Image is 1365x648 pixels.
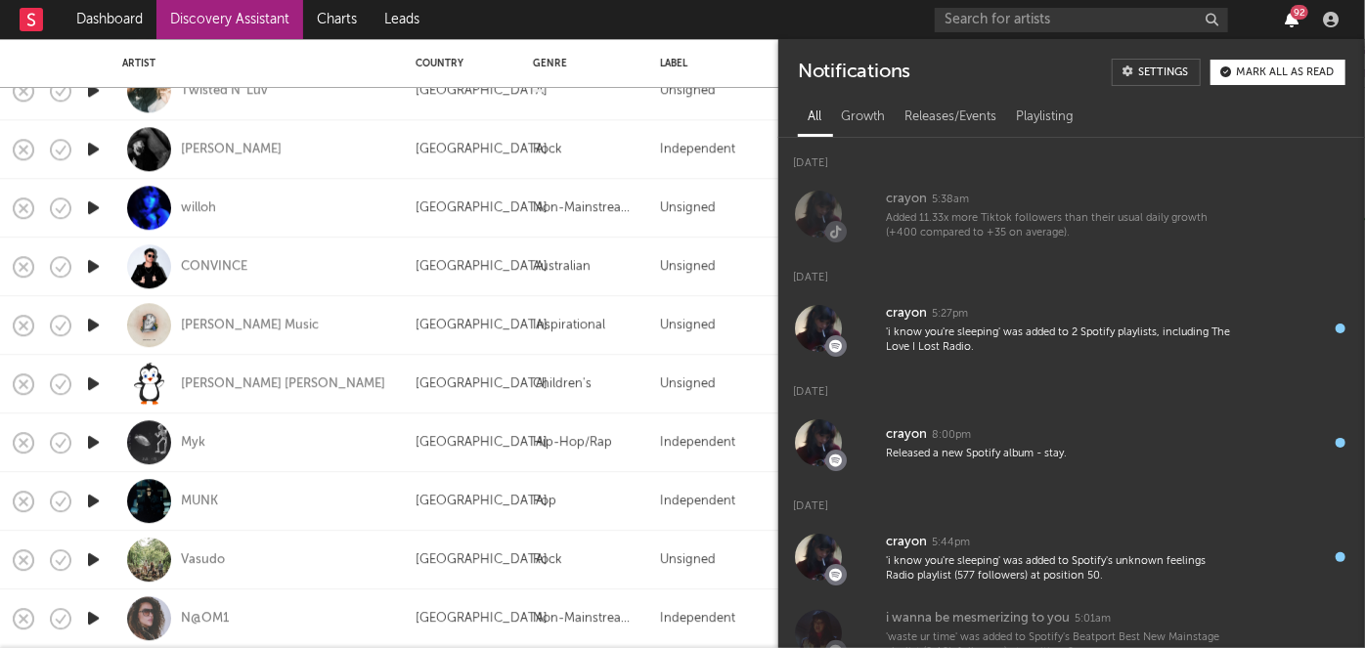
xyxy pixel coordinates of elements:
a: [PERSON_NAME] Music [181,317,319,334]
div: [GEOGRAPHIC_DATA] [416,431,548,454]
a: crayon5:38amAdded 11.33x more Tiktok followers than their usual daily growth (+400 compared to +3... [778,176,1365,252]
div: 92 [1291,5,1308,20]
div: crayon [886,302,927,325]
div: 5:44pm [932,536,970,550]
div: Independent [660,490,735,513]
button: 92 [1285,12,1299,27]
a: CONVINCE [181,258,247,276]
div: [DATE] [778,367,1365,405]
div: [GEOGRAPHIC_DATA] [416,314,548,337]
div: Children's [533,372,592,396]
div: Added 11.33x more Tiktok followers than their usual daily growth (+400 compared to +35 on average). [886,211,1230,241]
div: Non-Mainstream Electronic [533,196,640,220]
div: [GEOGRAPHIC_DATA] [416,138,548,161]
div: Mark all as read [1236,67,1334,78]
div: [GEOGRAPHIC_DATA] [416,607,548,630]
div: [DATE] [778,252,1365,290]
div: Releases/Events [895,101,1006,134]
div: Label [660,58,772,69]
a: crayon8:00pmReleased a new Spotify album - stay. [778,405,1365,481]
div: [DATE] [778,138,1365,176]
div: Settings [1138,67,1188,78]
div: 8:00pm [932,428,971,443]
div: [GEOGRAPHIC_DATA] [416,548,548,572]
div: crayon [886,531,927,554]
div: Independent [660,431,735,454]
div: All [798,101,831,134]
a: Twisted N' Luv [181,82,268,100]
a: [PERSON_NAME] [181,141,282,158]
a: [PERSON_NAME] [PERSON_NAME] [181,375,385,393]
button: Mark all as read [1211,60,1345,85]
div: Unsigned [660,548,716,572]
div: Unsigned [660,314,716,337]
div: [GEOGRAPHIC_DATA] [416,196,548,220]
a: willoh [181,199,216,217]
div: [GEOGRAPHIC_DATA] [416,490,548,513]
a: Myk [181,434,205,452]
div: 'i know you're sleeping' was added to 2 Spotify playlists, including The Love I Lost Radio. [886,325,1230,356]
div: Pop [533,490,556,513]
div: [GEOGRAPHIC_DATA] [416,255,548,279]
div: Unsigned [660,255,716,279]
div: Released a new Spotify album - stay. [886,447,1230,461]
div: i wanna be mesmerizing to you [886,607,1070,630]
div: Independent [660,607,735,630]
a: MUNK [181,493,218,510]
div: crayon [886,423,927,447]
div: Playlisting [1006,101,1083,134]
div: 5:27pm [932,307,968,322]
div: Non-Mainstream Electronic [533,607,640,630]
div: Growth [831,101,895,134]
a: crayon5:27pm'i know you're sleeping' was added to 2 Spotify playlists, including The Love I Lost ... [778,290,1365,367]
div: Inspirational [533,314,605,337]
a: N@OM1 [181,610,229,627]
div: Artist [122,58,386,69]
a: Vasudo [181,551,225,569]
div: [GEOGRAPHIC_DATA] [416,372,548,396]
a: crayon5:44pm'i know you're sleeping' was added to Spotify's unknown feelings Radio playlist (577 ... [778,519,1365,595]
div: Unsigned [660,372,716,396]
div: Notifications [798,59,910,86]
div: Unsigned [660,79,716,103]
div: Rock [533,138,562,161]
div: [GEOGRAPHIC_DATA] [416,79,548,103]
div: 5:01am [1075,612,1111,626]
div: 'i know you're sleeping' was added to Spotify's unknown feelings Radio playlist (577 followers) a... [886,554,1230,584]
div: [DATE] [778,481,1365,519]
div: Rock [533,548,562,572]
div: Australian [533,255,591,279]
div: 5:38am [932,193,969,207]
div: Country [416,58,504,69]
input: Search for artists [935,8,1228,32]
div: crayon [886,188,927,211]
div: Hip-Hop/Rap [533,431,612,454]
div: Unsigned [660,196,716,220]
div: Genre [533,58,631,69]
div: Independent [660,138,735,161]
a: Settings [1112,59,1201,86]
